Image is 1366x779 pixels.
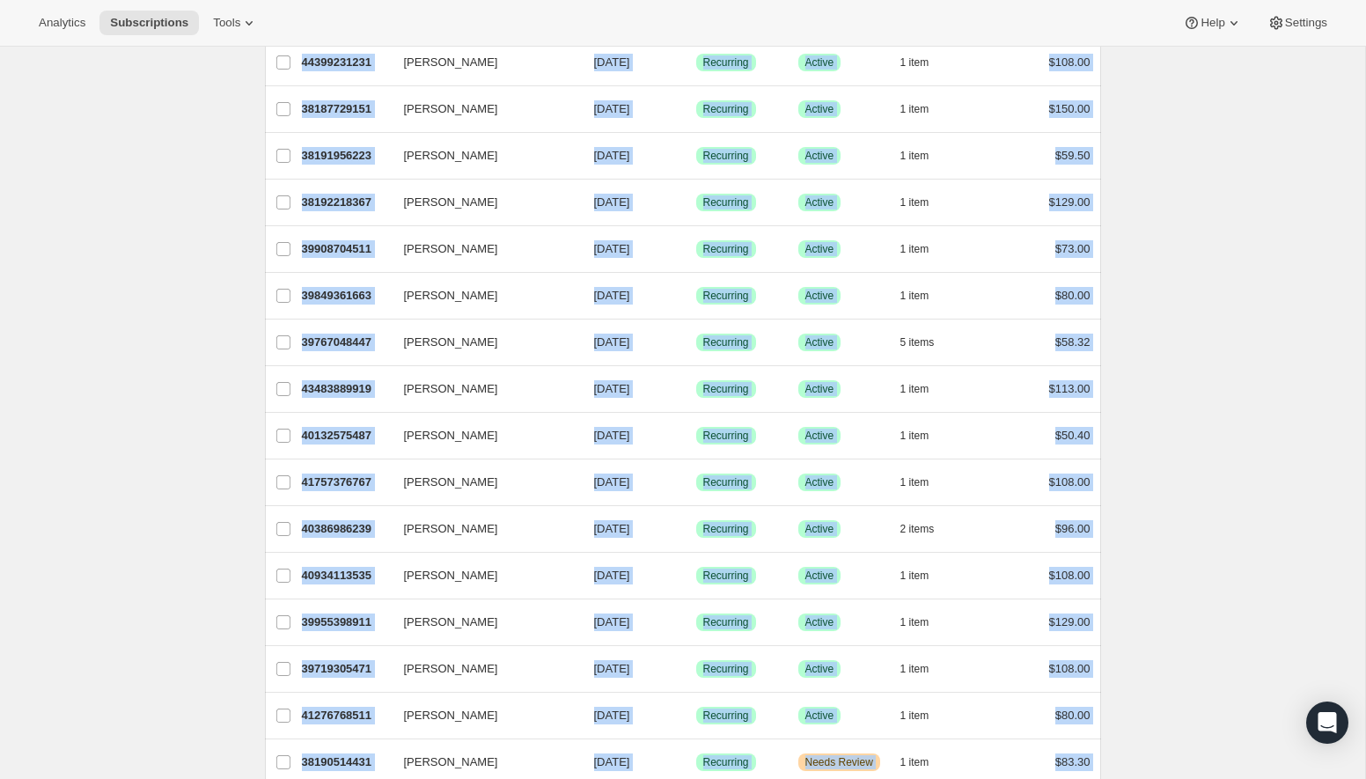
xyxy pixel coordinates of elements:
span: $80.00 [1055,709,1091,722]
span: [DATE] [594,55,630,69]
span: $50.40 [1055,429,1091,442]
span: Needs Review [805,755,873,769]
button: 1 item [900,143,949,168]
span: [DATE] [594,522,630,535]
button: Subscriptions [99,11,199,35]
div: 41276768511[PERSON_NAME][DATE]SuccessRecurringSuccessActive1 item$80.00 [302,703,1091,728]
span: [PERSON_NAME] [404,707,498,724]
button: [PERSON_NAME] [393,235,569,263]
div: 40132575487[PERSON_NAME][DATE]SuccessRecurringSuccessActive1 item$50.40 [302,423,1091,448]
p: 40132575487 [302,427,390,445]
p: 38190514431 [302,753,390,771]
button: Settings [1257,11,1338,35]
span: Active [805,522,834,536]
span: 1 item [900,242,929,256]
p: 39849361663 [302,287,390,305]
span: 1 item [900,709,929,723]
button: 1 item [900,190,949,215]
button: [PERSON_NAME] [393,655,569,683]
span: 2 items [900,522,935,536]
div: 40386986239[PERSON_NAME][DATE]SuccessRecurringSuccessActive2 items$96.00 [302,517,1091,541]
span: $108.00 [1049,55,1091,69]
span: [PERSON_NAME] [404,567,498,584]
span: Recurring [703,55,749,70]
button: [PERSON_NAME] [393,702,569,730]
span: [DATE] [594,289,630,302]
p: 39719305471 [302,660,390,678]
div: 39955398911[PERSON_NAME][DATE]SuccessRecurringSuccessActive1 item$129.00 [302,610,1091,635]
span: Recurring [703,242,749,256]
span: 1 item [900,429,929,443]
button: 1 item [900,283,949,308]
div: 38191956223[PERSON_NAME][DATE]SuccessRecurringSuccessActive1 item$59.50 [302,143,1091,168]
span: 1 item [900,382,929,396]
div: 39719305471[PERSON_NAME][DATE]SuccessRecurringSuccessActive1 item$108.00 [302,657,1091,681]
span: $150.00 [1049,102,1091,115]
span: [PERSON_NAME] [404,287,498,305]
span: Recurring [703,662,749,676]
button: 1 item [900,50,949,75]
span: [PERSON_NAME] [404,54,498,71]
span: Active [805,475,834,489]
span: 1 item [900,615,929,629]
button: [PERSON_NAME] [393,188,569,217]
span: Recurring [703,522,749,536]
span: Recurring [703,475,749,489]
span: [DATE] [594,755,630,768]
span: Active [805,149,834,163]
div: 43483889919[PERSON_NAME][DATE]SuccessRecurringSuccessActive1 item$113.00 [302,377,1091,401]
span: [PERSON_NAME] [404,614,498,631]
span: 1 item [900,755,929,769]
span: $129.00 [1049,195,1091,209]
p: 39908704511 [302,240,390,258]
span: Active [805,662,834,676]
button: Help [1172,11,1252,35]
button: 1 item [900,97,949,121]
span: 1 item [900,569,929,583]
span: Recurring [703,709,749,723]
span: $113.00 [1049,382,1091,395]
span: Recurring [703,335,749,349]
span: Tools [213,16,240,30]
span: [DATE] [594,102,630,115]
span: Recurring [703,149,749,163]
button: 1 item [900,377,949,401]
span: Recurring [703,569,749,583]
span: $108.00 [1049,569,1091,582]
span: $73.00 [1055,242,1091,255]
span: Active [805,429,834,443]
span: Recurring [703,289,749,303]
p: 44399231231 [302,54,390,71]
span: Active [805,102,834,116]
span: 5 items [900,335,935,349]
button: 5 items [900,330,954,355]
button: [PERSON_NAME] [393,422,569,450]
span: [DATE] [594,242,630,255]
span: [DATE] [594,149,630,162]
span: 1 item [900,55,929,70]
span: [PERSON_NAME] [404,380,498,398]
span: [DATE] [594,709,630,722]
span: [PERSON_NAME] [404,100,498,118]
span: Subscriptions [110,16,188,30]
p: 41276768511 [302,707,390,724]
button: [PERSON_NAME] [393,608,569,636]
p: 43483889919 [302,380,390,398]
div: Open Intercom Messenger [1306,702,1348,744]
span: [PERSON_NAME] [404,753,498,771]
span: Active [805,195,834,209]
span: Active [805,242,834,256]
span: [DATE] [594,569,630,582]
div: 39767048447[PERSON_NAME][DATE]SuccessRecurringSuccessActive5 items$58.32 [302,330,1091,355]
button: [PERSON_NAME] [393,142,569,170]
span: [DATE] [594,429,630,442]
span: Active [805,615,834,629]
span: 1 item [900,102,929,116]
span: [DATE] [594,382,630,395]
span: Recurring [703,429,749,443]
p: 38187729151 [302,100,390,118]
span: $96.00 [1055,522,1091,535]
span: Recurring [703,755,749,769]
div: 38192218367[PERSON_NAME][DATE]SuccessRecurringSuccessActive1 item$129.00 [302,190,1091,215]
span: [PERSON_NAME] [404,427,498,445]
